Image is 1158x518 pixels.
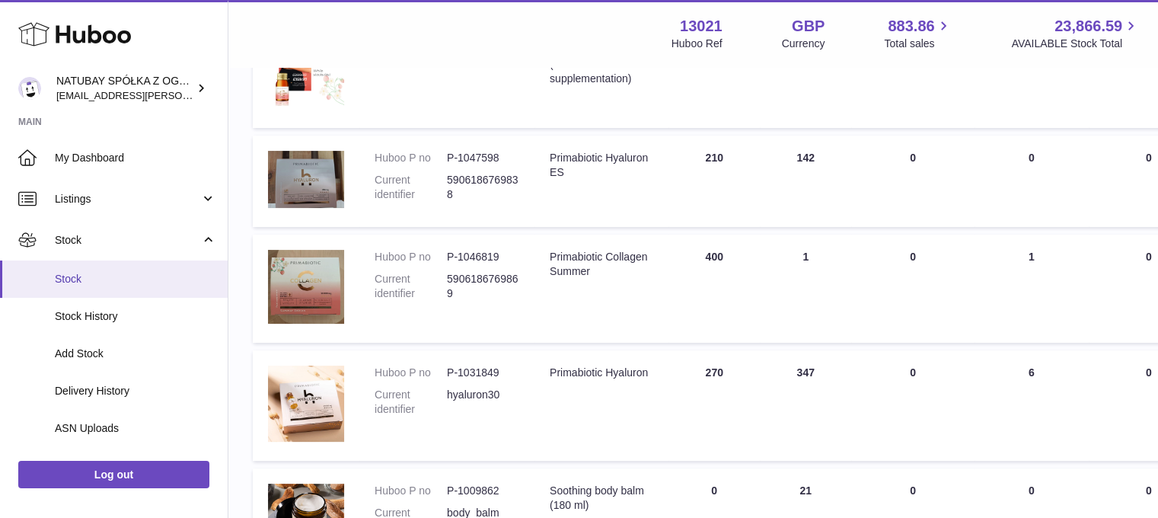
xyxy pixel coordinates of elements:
td: 347 [760,350,851,461]
a: Log out [18,461,209,488]
div: Primabiotic Collagen Summer [550,250,653,279]
span: 883.86 [888,16,934,37]
span: 0 [1146,152,1152,164]
td: 0 [851,136,975,227]
span: Stock [55,272,216,286]
td: 142 [760,136,851,227]
div: Huboo Ref [672,37,723,51]
a: 23,866.59 AVAILABLE Stock Total [1011,16,1140,51]
td: 6 [975,350,1089,461]
span: ASN Uploads [55,421,216,436]
td: 0 [851,235,975,343]
strong: GBP [792,16,825,37]
span: Add Stock [55,347,216,361]
div: Currency [782,37,825,51]
span: My Dashboard [55,151,216,165]
td: 0 [851,350,975,461]
span: Delivery History [55,384,216,398]
span: 23,866.59 [1054,16,1122,37]
dt: Huboo P no [375,250,447,264]
dd: 5906186769869 [447,272,519,301]
img: kacper.antkowski@natubay.pl [18,77,41,100]
dt: Huboo P no [375,366,447,380]
dd: P-1031849 [447,366,519,380]
td: 210 [668,136,760,227]
img: product image [268,151,344,208]
span: 0 [1146,484,1152,497]
dt: Current identifier [375,173,447,202]
span: [EMAIL_ADDRESS][PERSON_NAME][DOMAIN_NAME] [56,89,305,101]
dt: Huboo P no [375,151,447,165]
td: 1 [760,235,851,343]
span: Total sales [884,37,952,51]
div: Primabiotic Hyaluron [550,366,653,380]
dd: P-1009862 [447,484,519,498]
dt: Current identifier [375,272,447,301]
td: 1 [975,235,1089,343]
a: 883.86 Total sales [884,16,952,51]
div: NATUBAY SPÓŁKA Z OGRANICZONĄ ODPOWIEDZIALNOŚCIĄ [56,74,193,103]
dd: 5906186769838 [447,173,519,202]
span: AVAILABLE Stock Total [1011,37,1140,51]
dt: Current identifier [375,388,447,417]
span: Listings [55,192,200,206]
dd: hyaluron30 [447,388,519,417]
td: 270 [668,350,760,461]
span: Stock History [55,309,216,324]
span: Stock [55,233,200,248]
img: product image [268,250,344,324]
td: 400 [668,235,760,343]
dt: Huboo P no [375,484,447,498]
div: Soothing body balm (180 ml) [550,484,653,513]
img: product image [268,366,344,442]
div: Primabiotic Hyaluron ES [550,151,653,180]
strong: 13021 [680,16,723,37]
td: 0 [975,136,1089,227]
dd: P-1046819 [447,250,519,264]
span: 0 [1146,366,1152,379]
dd: P-1047598 [447,151,519,165]
span: 0 [1146,251,1152,263]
